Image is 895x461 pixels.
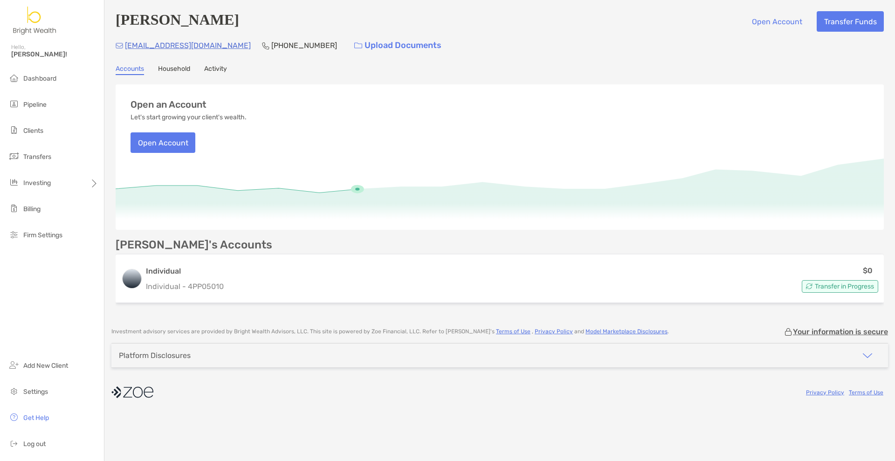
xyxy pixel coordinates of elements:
[23,231,62,239] span: Firm Settings
[125,40,251,51] p: [EMAIL_ADDRESS][DOMAIN_NAME]
[8,359,20,371] img: add_new_client icon
[862,350,873,361] img: icon arrow
[116,65,144,75] a: Accounts
[23,388,48,396] span: Settings
[8,177,20,188] img: investing icon
[8,385,20,397] img: settings icon
[806,389,844,396] a: Privacy Policy
[131,99,207,110] h3: Open an Account
[23,205,41,213] span: Billing
[271,40,337,51] p: [PHONE_NUMBER]
[806,283,812,289] img: Account Status icon
[111,328,669,335] p: Investment advisory services are provided by Bright Wealth Advisors, LLC . This site is powered b...
[863,265,873,276] p: $0
[23,101,47,109] span: Pipeline
[817,11,884,32] button: Transfer Funds
[262,42,269,49] img: Phone Icon
[23,127,43,135] span: Clients
[744,11,809,32] button: Open Account
[158,65,190,75] a: Household
[23,75,56,83] span: Dashboard
[146,266,224,277] h3: Individual
[496,328,530,335] a: Terms of Use
[815,284,874,289] span: Transfer in Progress
[123,269,141,288] img: logo account
[585,328,668,335] a: Model Marketplace Disclosures
[23,440,46,448] span: Log out
[354,42,362,49] img: button icon
[131,114,247,121] p: Let's start growing your client's wealth.
[8,151,20,162] img: transfers icon
[8,203,20,214] img: billing icon
[116,43,123,48] img: Email Icon
[8,412,20,423] img: get-help icon
[8,72,20,83] img: dashboard icon
[23,362,68,370] span: Add New Client
[23,179,51,187] span: Investing
[8,124,20,136] img: clients icon
[23,153,51,161] span: Transfers
[8,438,20,449] img: logout icon
[849,389,883,396] a: Terms of Use
[348,35,447,55] a: Upload Documents
[11,50,98,58] span: [PERSON_NAME]!
[793,327,888,336] p: Your information is secure
[111,382,153,403] img: company logo
[8,98,20,110] img: pipeline icon
[535,328,573,335] a: Privacy Policy
[146,281,224,292] p: Individual - 4PP05010
[116,11,239,32] h4: [PERSON_NAME]
[116,239,272,251] p: [PERSON_NAME]'s Accounts
[23,414,49,422] span: Get Help
[119,351,191,360] div: Platform Disclosures
[204,65,227,75] a: Activity
[131,132,195,153] button: Open Account
[8,229,20,240] img: firm-settings icon
[11,4,59,37] img: Zoe Logo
